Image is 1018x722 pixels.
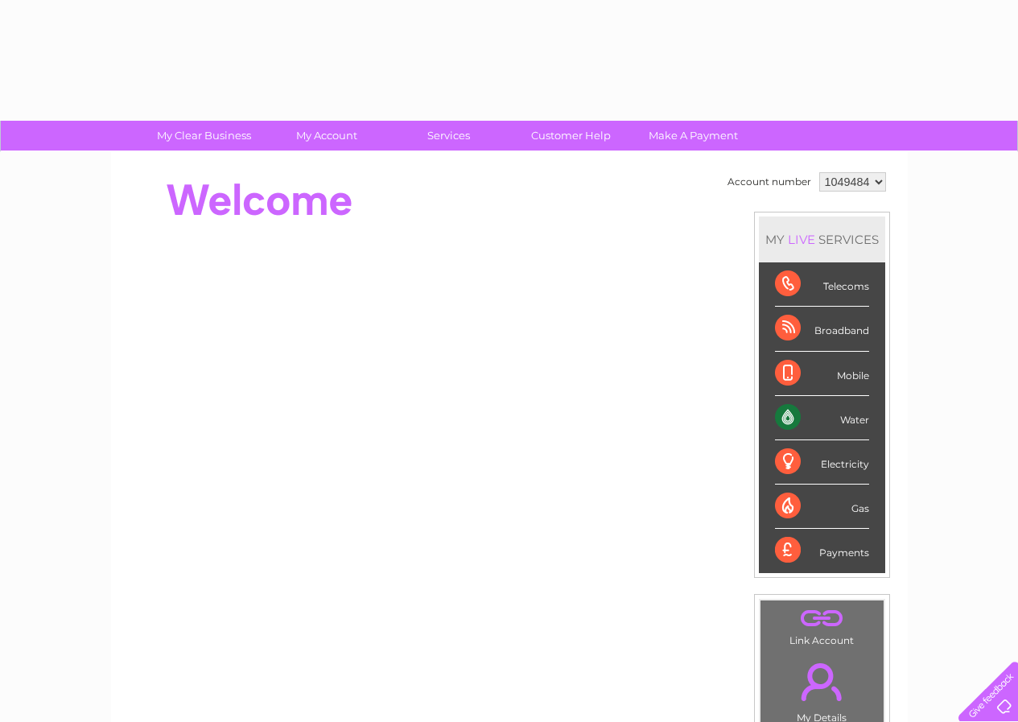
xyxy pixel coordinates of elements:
[765,654,880,710] a: .
[505,121,637,151] a: Customer Help
[723,168,815,196] td: Account number
[627,121,760,151] a: Make A Payment
[382,121,515,151] a: Services
[260,121,393,151] a: My Account
[765,604,880,633] a: .
[759,217,885,262] div: MY SERVICES
[775,307,869,351] div: Broadband
[775,485,869,529] div: Gas
[775,529,869,572] div: Payments
[775,396,869,440] div: Water
[760,600,884,650] td: Link Account
[785,232,818,247] div: LIVE
[775,262,869,307] div: Telecoms
[775,440,869,485] div: Electricity
[775,352,869,396] div: Mobile
[138,121,270,151] a: My Clear Business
